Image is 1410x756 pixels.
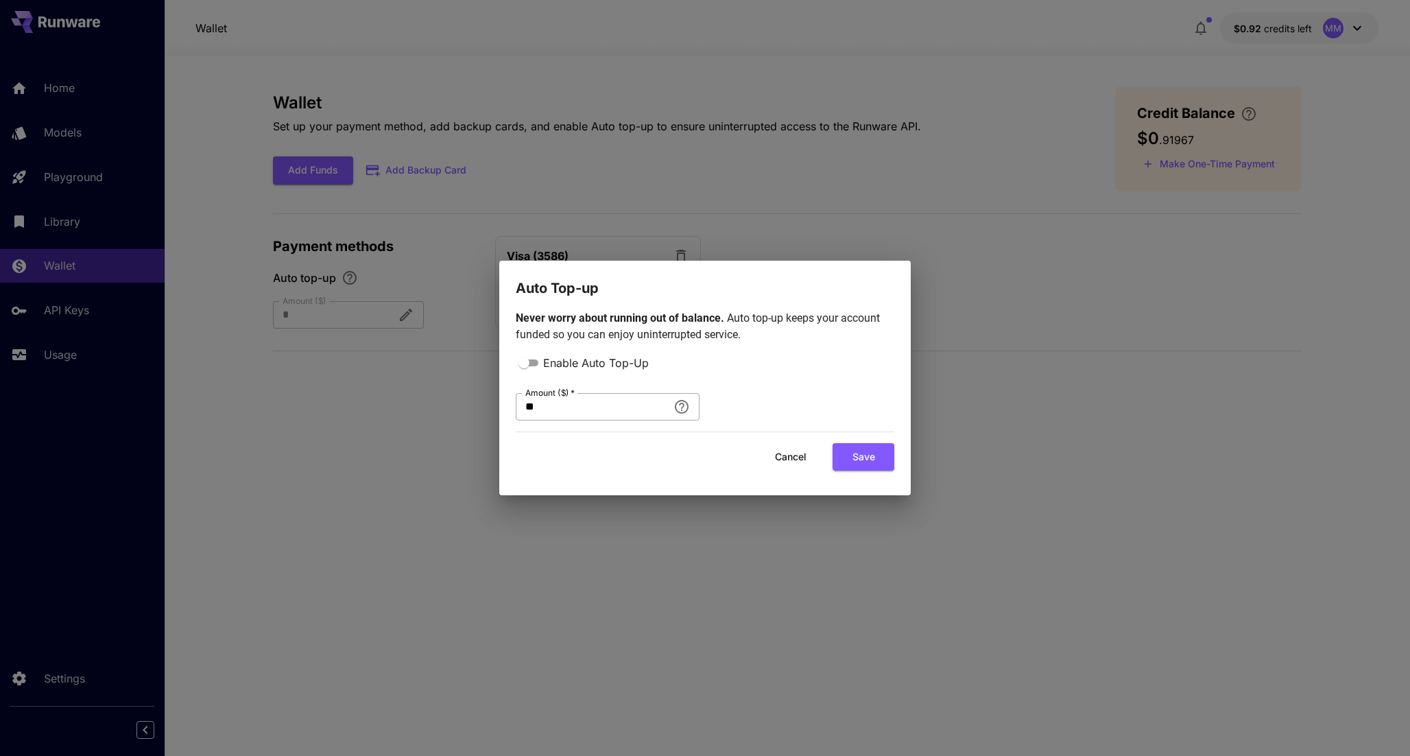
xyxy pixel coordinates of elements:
span: Never worry about running out of balance. [516,311,727,324]
label: Amount ($) [525,387,575,399]
p: Auto top-up keeps your account funded so you can enjoy uninterrupted service. [516,310,894,343]
button: Save [833,443,894,471]
button: Cancel [760,443,822,471]
h2: Auto Top-up [499,261,911,299]
span: Enable Auto Top-Up [543,355,649,371]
